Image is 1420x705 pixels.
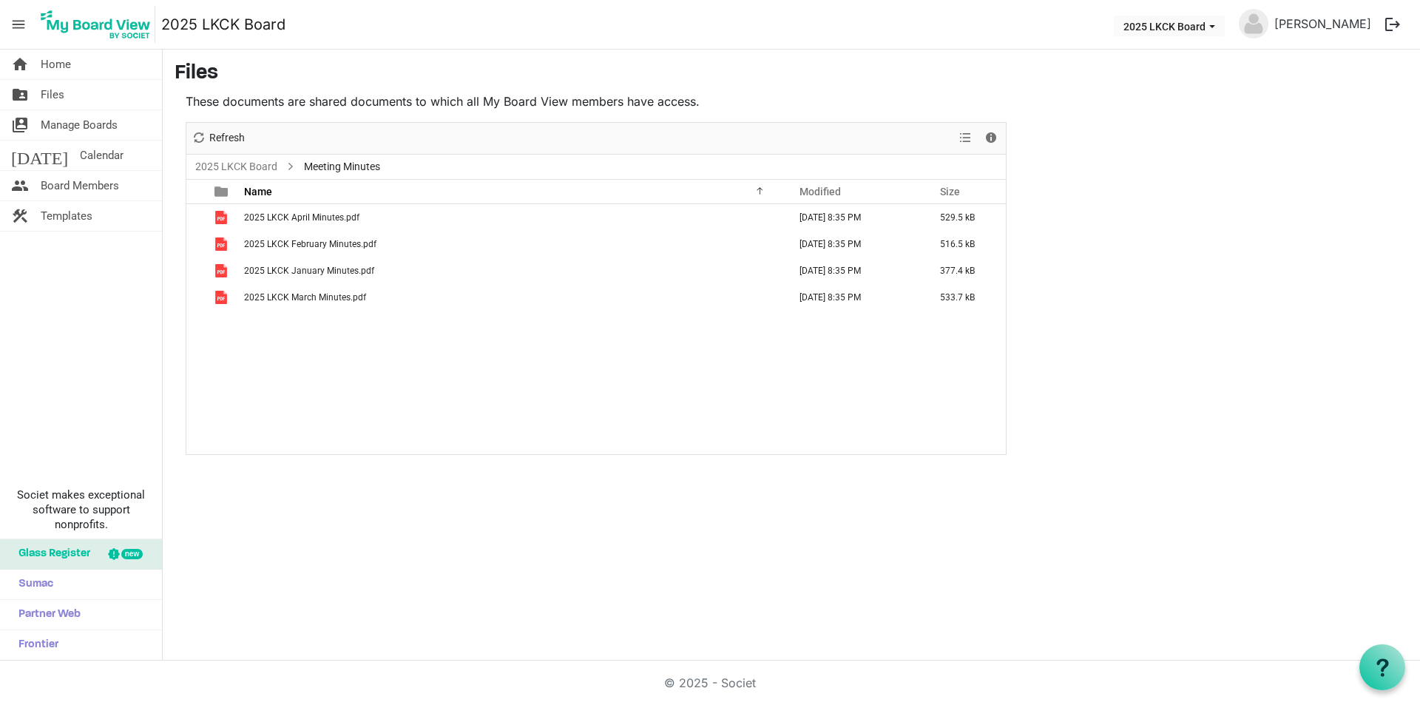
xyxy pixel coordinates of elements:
td: July 02, 2025 8:35 PM column header Modified [784,204,924,231]
button: Refresh [189,129,248,147]
span: Files [41,80,64,109]
button: View dropdownbutton [956,129,974,147]
td: July 02, 2025 8:35 PM column header Modified [784,284,924,311]
span: Sumac [11,570,53,599]
span: Name [244,186,272,198]
td: 533.7 kB is template cell column header Size [924,284,1006,311]
td: checkbox [186,231,206,257]
td: is template cell column header type [206,284,240,311]
img: My Board View Logo [36,6,155,43]
p: These documents are shared documents to which all My Board View members have access. [186,92,1007,110]
span: folder_shared [11,80,29,109]
td: July 02, 2025 8:35 PM column header Modified [784,257,924,284]
a: 2025 LKCK Board [161,10,285,39]
td: is template cell column header type [206,231,240,257]
div: Refresh [186,123,250,154]
span: Glass Register [11,539,90,569]
span: Calendar [80,141,124,170]
span: Size [940,186,960,198]
span: people [11,171,29,200]
button: logout [1377,9,1408,40]
button: Details [981,129,1001,147]
span: Board Members [41,171,119,200]
td: 377.4 kB is template cell column header Size [924,257,1006,284]
td: is template cell column header type [206,204,240,231]
td: checkbox [186,284,206,311]
span: construction [11,201,29,231]
span: home [11,50,29,79]
div: new [121,549,143,559]
a: 2025 LKCK Board [192,158,280,176]
img: no-profile-picture.svg [1239,9,1268,38]
td: 2025 LKCK March Minutes.pdf is template cell column header Name [240,284,784,311]
span: Partner Web [11,600,81,630]
a: © 2025 - Societ [664,675,756,690]
span: Templates [41,201,92,231]
span: Meeting Minutes [301,158,383,176]
span: switch_account [11,110,29,140]
span: Frontier [11,630,58,660]
a: My Board View Logo [36,6,161,43]
span: 2025 LKCK February Minutes.pdf [244,239,376,249]
span: [DATE] [11,141,68,170]
div: Details [978,123,1004,154]
td: is template cell column header type [206,257,240,284]
span: 2025 LKCK April Minutes.pdf [244,212,359,223]
h3: Files [175,61,1408,87]
span: 2025 LKCK January Minutes.pdf [244,266,374,276]
span: Modified [799,186,841,198]
td: July 02, 2025 8:35 PM column header Modified [784,231,924,257]
td: 529.5 kB is template cell column header Size [924,204,1006,231]
button: 2025 LKCK Board dropdownbutton [1114,16,1225,36]
td: 2025 LKCK January Minutes.pdf is template cell column header Name [240,257,784,284]
span: menu [4,10,33,38]
a: [PERSON_NAME] [1268,9,1377,38]
span: 2025 LKCK March Minutes.pdf [244,292,366,303]
span: Home [41,50,71,79]
span: Manage Boards [41,110,118,140]
td: 516.5 kB is template cell column header Size [924,231,1006,257]
td: 2025 LKCK February Minutes.pdf is template cell column header Name [240,231,784,257]
span: Societ makes exceptional software to support nonprofits. [7,488,155,532]
td: checkbox [186,257,206,284]
td: 2025 LKCK April Minutes.pdf is template cell column header Name [240,204,784,231]
div: View [953,123,978,154]
td: checkbox [186,204,206,231]
span: Refresh [208,129,246,147]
